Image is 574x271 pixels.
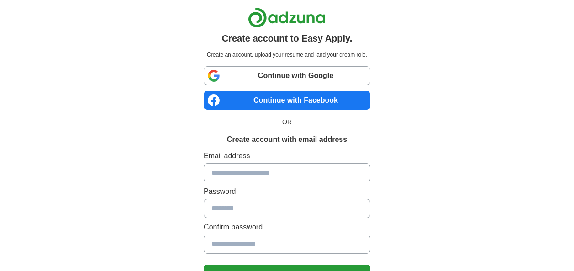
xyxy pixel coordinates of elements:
h1: Create account to Easy Apply. [222,31,353,45]
span: OR [277,117,297,127]
label: Email address [204,151,370,162]
label: Confirm password [204,222,370,233]
a: Continue with Facebook [204,91,370,110]
img: Adzuna logo [248,7,326,28]
p: Create an account, upload your resume and land your dream role. [205,51,369,59]
h1: Create account with email address [227,134,347,145]
a: Continue with Google [204,66,370,85]
label: Password [204,186,370,197]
